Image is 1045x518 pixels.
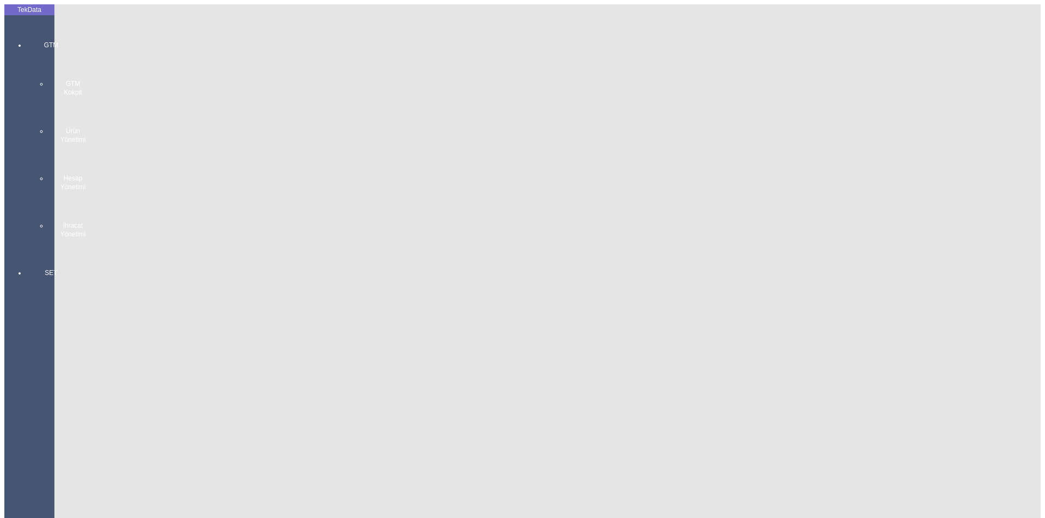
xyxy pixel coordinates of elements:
[57,127,89,144] span: Ürün Yönetimi
[35,41,67,49] span: GTM
[35,269,67,277] span: SET
[57,79,89,97] span: GTM Kokpit
[4,5,54,14] div: TekData
[57,221,89,239] span: İhracat Yönetimi
[57,174,89,191] span: Hesap Yönetimi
